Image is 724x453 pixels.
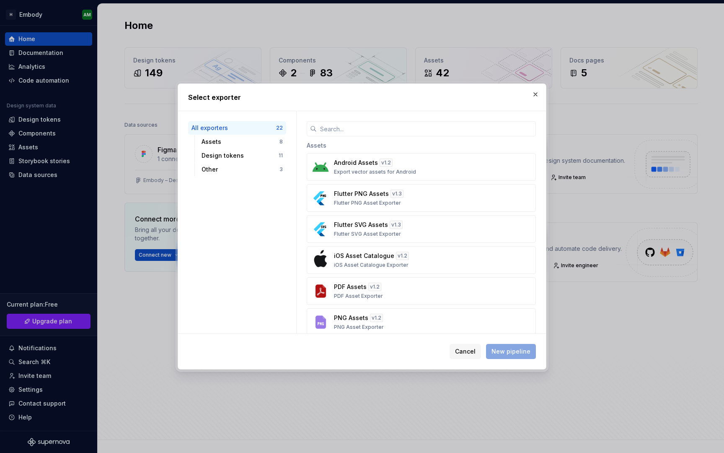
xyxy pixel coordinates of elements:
[455,347,476,356] span: Cancel
[279,152,283,159] div: 11
[390,190,403,198] div: v 1.3
[279,138,283,145] div: 8
[450,344,481,359] button: Cancel
[380,159,393,167] div: v 1.2
[334,324,384,331] p: PNG Asset Exporter
[334,190,389,198] p: Flutter PNG Assets
[334,200,401,206] p: Flutter PNG Asset Exporter
[188,92,536,102] h2: Select exporter
[307,277,536,305] button: PDF Assetsv1.2PDF Asset Exporter
[334,169,416,175] p: Export vector assets for Android
[202,165,279,174] div: Other
[307,153,536,181] button: Android Assetsv1.2Export vector assets for Android
[188,121,286,135] button: All exporters22
[198,135,286,148] button: Assets8
[396,252,409,260] div: v 1.2
[334,159,378,167] p: Android Assets
[334,283,367,291] p: PDF Assets
[276,125,283,131] div: 22
[334,252,394,260] p: iOS Asset Catalogue
[390,221,403,229] div: v 1.3
[334,231,401,237] p: Flutter SVG Asset Exporter
[198,163,286,176] button: Other3
[307,308,536,336] button: PNG Assetsv1.2PNG Asset Exporter
[334,221,388,229] p: Flutter SVG Assets
[307,246,536,274] button: iOS Asset Cataloguev1.2iOS Asset Catalogue Exporter
[307,184,536,212] button: Flutter PNG Assetsv1.3Flutter PNG Asset Exporter
[334,314,368,322] p: PNG Assets
[334,262,409,268] p: iOS Asset Catalogue Exporter
[202,151,279,160] div: Design tokens
[279,166,283,173] div: 3
[198,149,286,162] button: Design tokens11
[191,124,276,132] div: All exporters
[202,138,279,146] div: Assets
[370,314,383,322] div: v 1.2
[334,293,383,299] p: PDF Asset Exporter
[307,215,536,243] button: Flutter SVG Assetsv1.3Flutter SVG Asset Exporter
[368,283,381,291] div: v 1.2
[317,121,536,136] input: Search...
[307,136,536,153] div: Assets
